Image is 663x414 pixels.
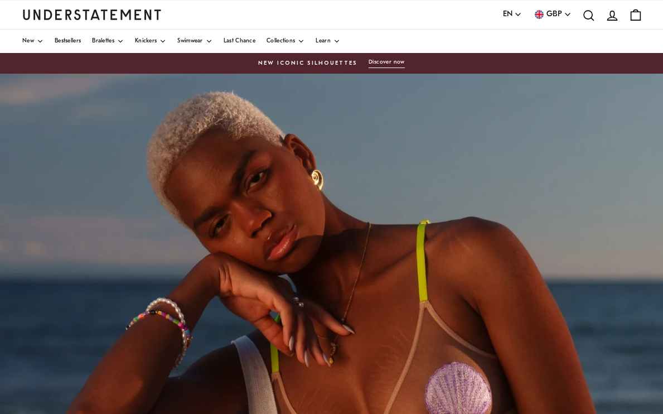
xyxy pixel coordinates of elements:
[267,30,304,53] a: Collections
[135,38,157,44] span: Knickers
[224,38,255,44] span: Last Chance
[224,30,255,53] a: Last Chance
[258,59,357,68] span: New Iconic Silhouettes
[55,30,81,53] a: Bestsellers
[22,59,641,68] a: New Iconic SilhouettesDiscover now
[135,30,166,53] a: Knickers
[22,9,162,20] a: Understatement Homepage
[369,59,405,68] button: Discover now
[316,38,331,44] span: Learn
[22,30,43,53] a: New
[177,38,202,44] span: Swimwear
[92,30,124,53] a: Bralettes
[177,30,212,53] a: Swimwear
[316,30,340,53] a: Learn
[55,38,81,44] span: Bestsellers
[267,38,295,44] span: Collections
[503,8,512,21] span: EN
[533,8,572,21] button: GBP
[503,8,522,21] button: EN
[92,38,114,44] span: Bralettes
[22,38,34,44] span: New
[546,8,562,21] span: GBP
